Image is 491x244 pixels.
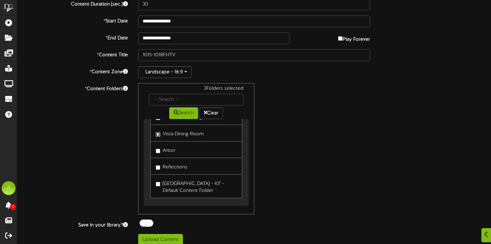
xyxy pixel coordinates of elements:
[156,128,204,138] label: Vista Dining Room
[156,165,160,170] input: Reflections
[156,145,175,154] label: Arbor
[156,178,236,194] label: [GEOGRAPHIC_DATA] - 43" - Default Content Folder
[12,83,133,92] label: Content Folders
[200,107,223,119] button: Clear
[12,219,133,229] label: Save in your library?
[156,132,160,137] input: Vista Dining Room
[12,16,133,25] label: Start Date
[156,149,160,153] input: Arbor
[138,49,370,61] input: Title of this Content
[156,182,160,186] input: [GEOGRAPHIC_DATA] - 43" - Default Content Folder
[12,32,133,42] label: End Date
[169,107,198,119] button: Search
[12,66,133,76] label: Content Zone
[2,181,16,195] div: JL
[156,162,187,171] label: Reflections
[338,36,342,41] input: Play Forever
[338,32,370,43] label: Play Forever
[12,49,133,59] label: Content Title
[10,204,16,210] span: 0
[144,85,248,94] div: 3 Folders selected
[149,94,243,106] input: -- Search --
[138,66,192,78] button: Landscape - 16:9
